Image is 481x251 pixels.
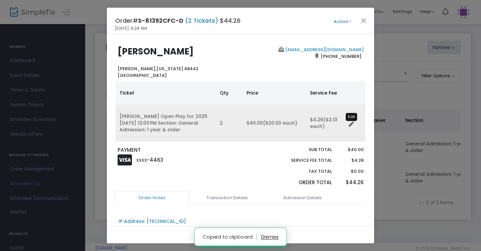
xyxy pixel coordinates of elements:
[275,168,332,175] p: Tax Total
[284,46,364,53] a: [EMAIL_ADDRESS][DOMAIN_NAME]
[310,116,337,130] span: ($2.13 each)
[359,16,368,25] button: Close
[118,45,194,57] b: [PERSON_NAME]
[322,18,362,25] button: Action
[190,191,264,205] a: Transaction Details
[118,66,198,79] b: [US_STATE] 48442 [GEOGRAPHIC_DATA]
[147,156,163,163] span: -4463
[115,16,240,25] h4: Order# $44.26
[119,218,186,225] div: IP Address: [TECHNICAL_ID]
[275,179,332,186] p: Order Total
[261,232,279,242] button: dismiss
[338,157,363,164] p: $4.26
[116,81,365,142] div: Data table
[118,146,237,154] p: PAYMENT
[275,146,332,153] p: Sub total
[118,66,156,72] span: [PERSON_NAME],
[116,105,216,142] td: [PERSON_NAME] Open Play for 2025 [DATE] 12:00 PM Section: General Admission: 1 year & older
[275,157,332,164] p: Service Fee Total
[266,191,339,205] a: Admission Details
[346,113,357,121] div: Edit
[306,81,346,105] th: Service Fee
[338,168,363,175] p: $0.00
[115,25,147,32] span: [DATE] 9:24 AM
[203,232,257,242] p: Copied to clipboard
[216,81,243,105] th: Qty
[243,105,306,142] td: $40.00
[115,191,189,205] a: Order Notes
[338,146,363,153] p: $40.00
[263,120,297,126] span: ($20.00 each)
[136,157,147,163] span: XXXX
[116,81,216,105] th: Ticket
[306,105,346,142] td: $4.26
[138,16,183,25] span: S-81392CFC-D
[216,105,243,142] td: 2
[338,179,363,186] p: $44.26
[183,16,220,25] span: (2 Tickets)
[243,81,306,105] th: Price
[319,51,364,61] span: [PHONE_NUMBER]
